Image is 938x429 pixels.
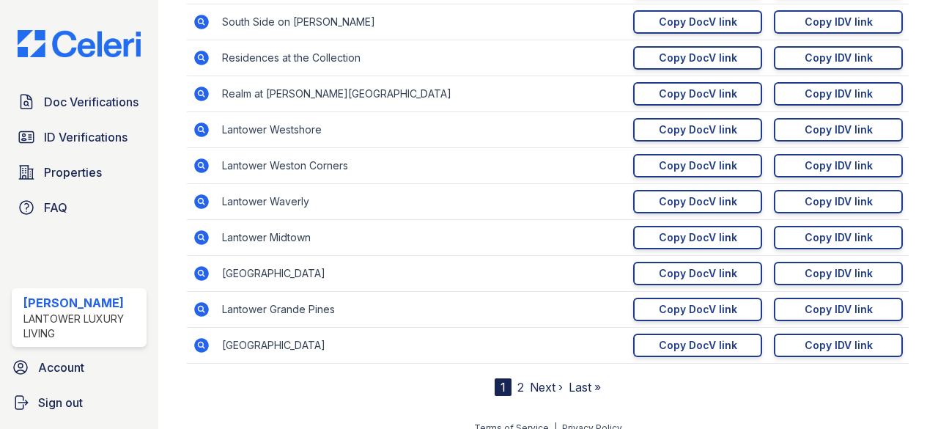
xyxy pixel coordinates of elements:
a: Copy DocV link [633,10,762,34]
div: Copy IDV link [805,338,873,353]
a: Copy DocV link [633,82,762,106]
td: [GEOGRAPHIC_DATA] [216,256,627,292]
a: Last » [569,380,601,395]
td: Lantower Midtown [216,220,627,256]
a: Properties [12,158,147,187]
div: Copy DocV link [659,87,737,101]
div: Copy IDV link [805,122,873,137]
div: Copy IDV link [805,87,873,101]
a: Copy DocV link [633,190,762,213]
span: ID Verifications [44,128,128,146]
div: Copy IDV link [805,51,873,65]
td: Realm at [PERSON_NAME][GEOGRAPHIC_DATA] [216,76,627,112]
div: Copy DocV link [659,194,737,209]
a: Copy DocV link [633,262,762,285]
a: Copy DocV link [633,46,762,70]
img: CE_Logo_Blue-a8612792a0a2168367f1c8372b55b34899dd931a85d93a1a3d3e32e68fde9ad4.png [6,30,152,58]
span: Doc Verifications [44,93,139,111]
a: Copy IDV link [774,226,903,249]
a: Copy IDV link [774,118,903,142]
div: Lantower Luxury Living [23,312,141,341]
td: Lantower Weston Corners [216,148,627,184]
a: Copy DocV link [633,226,762,249]
span: FAQ [44,199,67,216]
a: Doc Verifications [12,87,147,117]
td: South Side on [PERSON_NAME] [216,4,627,40]
div: Copy DocV link [659,122,737,137]
div: Copy DocV link [659,51,737,65]
a: Copy IDV link [774,262,903,285]
td: Lantower Waverly [216,184,627,220]
div: Copy IDV link [805,302,873,317]
div: Copy DocV link [659,158,737,173]
a: Copy IDV link [774,46,903,70]
a: Copy IDV link [774,10,903,34]
div: Copy IDV link [805,15,873,29]
span: Account [38,359,84,376]
td: Lantower Grande Pines [216,292,627,328]
div: Copy DocV link [659,15,737,29]
div: Copy IDV link [805,194,873,209]
td: [GEOGRAPHIC_DATA] [216,328,627,364]
a: Account [6,353,152,382]
span: Properties [44,164,102,181]
div: Copy DocV link [659,230,737,245]
a: Sign out [6,388,152,417]
span: Sign out [38,394,83,411]
a: Copy IDV link [774,154,903,177]
div: Copy DocV link [659,338,737,353]
a: Copy IDV link [774,190,903,213]
a: Copy DocV link [633,334,762,357]
div: Copy DocV link [659,302,737,317]
div: Copy IDV link [805,158,873,173]
a: Copy DocV link [633,118,762,142]
div: Copy DocV link [659,266,737,281]
a: Copy IDV link [774,82,903,106]
a: 2 [517,380,524,395]
div: Copy IDV link [805,266,873,281]
a: ID Verifications [12,122,147,152]
a: FAQ [12,193,147,222]
a: Next › [530,380,563,395]
a: Copy IDV link [774,298,903,321]
td: Lantower Westshore [216,112,627,148]
td: Residences at the Collection [216,40,627,76]
div: [PERSON_NAME] [23,294,141,312]
div: Copy IDV link [805,230,873,245]
a: Copy DocV link [633,298,762,321]
a: Copy DocV link [633,154,762,177]
div: 1 [495,378,512,396]
a: Copy IDV link [774,334,903,357]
